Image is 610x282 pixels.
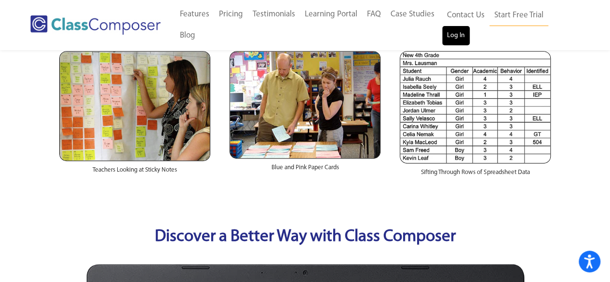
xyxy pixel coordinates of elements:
p: Discover a Better Way with Class Composer [50,225,561,250]
a: Testimonials [248,4,300,25]
a: Blog [175,25,200,46]
nav: Header Menu [175,4,442,46]
img: Class Composer [30,15,161,35]
img: Spreadsheets [400,51,551,163]
img: Teachers Looking at Sticky Notes [59,51,210,161]
div: Sifting Through Rows of Spreadsheet Data [400,163,551,187]
div: Teachers Looking at Sticky Notes [59,161,210,184]
a: FAQ [362,4,386,25]
a: Case Studies [386,4,439,25]
a: Features [175,4,214,25]
nav: Header Menu [442,5,572,45]
a: Start Free Trial [489,5,548,27]
a: Learning Portal [300,4,362,25]
a: Contact Us [442,5,489,26]
div: Blue and Pink Paper Cards [230,159,380,182]
a: Log In [442,26,470,45]
img: Blue and Pink Paper Cards [230,51,380,159]
a: Pricing [214,4,248,25]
